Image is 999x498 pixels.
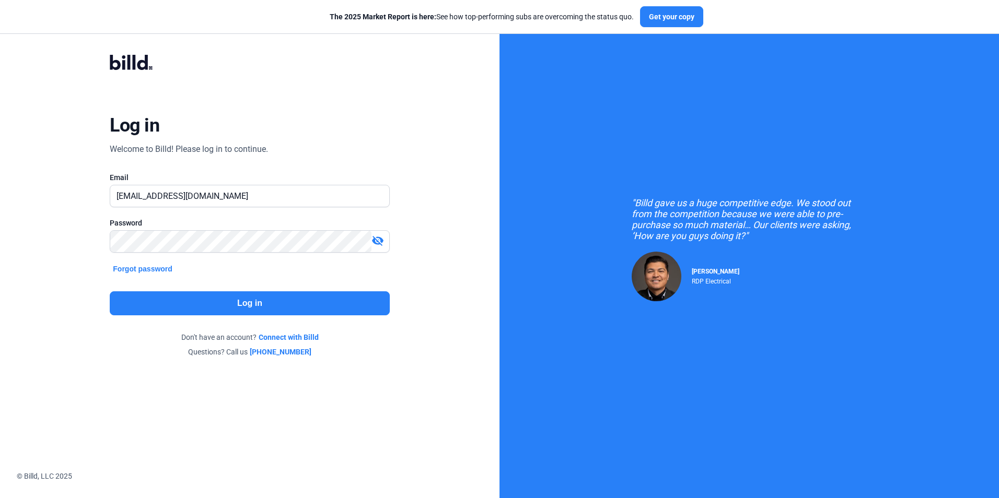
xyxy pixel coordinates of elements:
button: Forgot password [110,263,176,275]
div: RDP Electrical [692,275,739,285]
div: Password [110,218,389,228]
img: Raul Pacheco [632,252,681,301]
span: [PERSON_NAME] [692,268,739,275]
a: Connect with Billd [259,332,319,342]
button: Get your copy [640,6,703,27]
div: See how top-performing subs are overcoming the status quo. [330,11,634,22]
div: Questions? Call us [110,347,389,357]
div: Don't have an account? [110,332,389,342]
a: [PHONE_NUMBER] [250,347,311,357]
mat-icon: visibility_off [371,234,384,247]
span: The 2025 Market Report is here: [330,13,436,21]
div: "Billd gave us a huge competitive edge. We stood out from the competition because we were able to... [632,197,867,241]
button: Log in [110,291,389,315]
div: Log in [110,114,159,137]
div: Welcome to Billd! Please log in to continue. [110,143,268,156]
div: Email [110,172,389,183]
